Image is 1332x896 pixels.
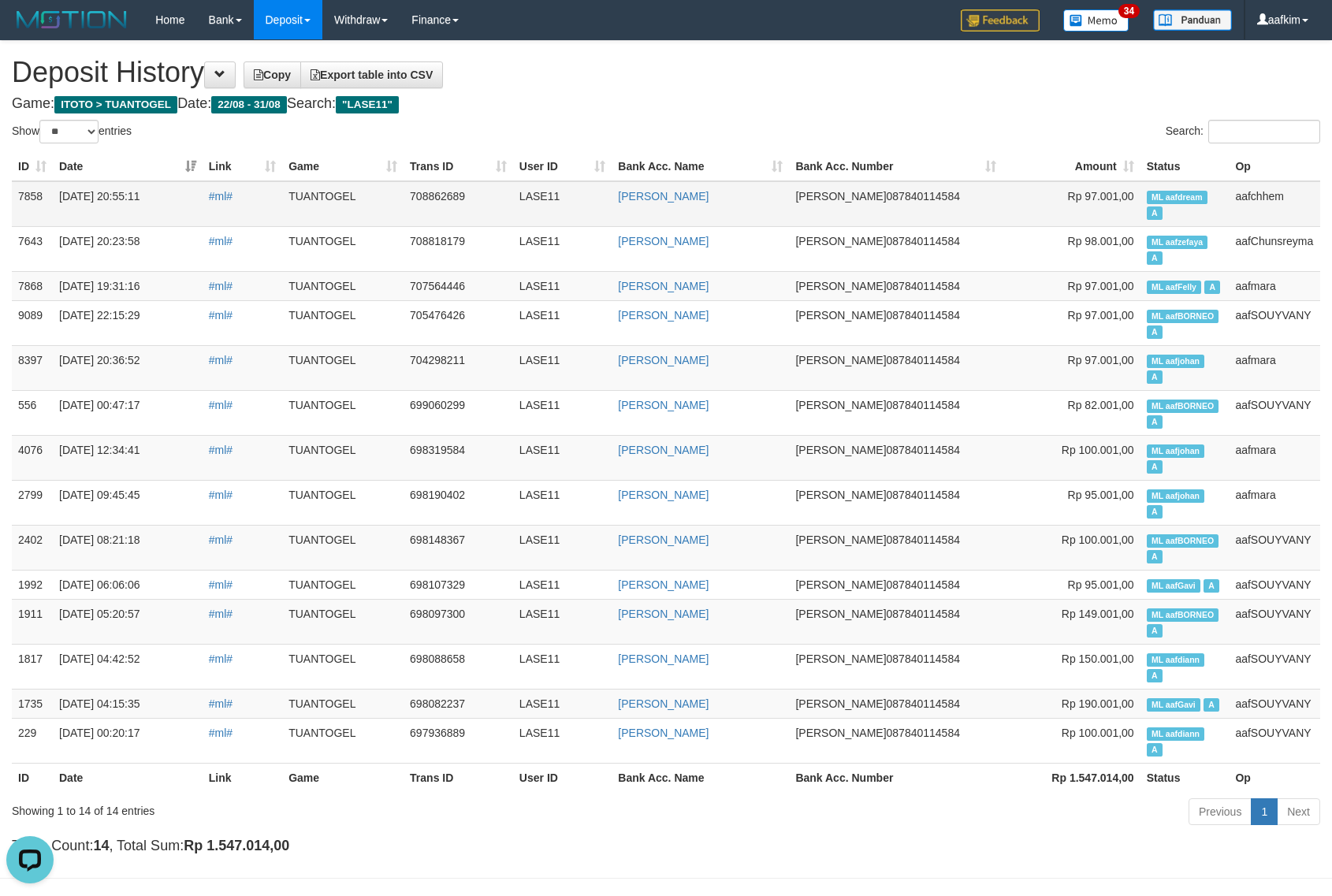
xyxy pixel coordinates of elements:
[282,181,404,227] td: TUANTOGEL
[209,489,233,501] a: #ml#
[12,644,53,689] td: 1817
[795,652,886,665] span: [PERSON_NAME]
[789,152,1003,181] th: Bank Acc. Number: activate to sort column ascending
[404,300,513,345] td: 705476426
[795,309,886,322] span: [PERSON_NAME]
[209,578,233,591] a: #ml#
[53,435,203,480] td: [DATE] 12:34:41
[53,570,203,599] td: [DATE] 06:06:06
[618,309,709,322] a: [PERSON_NAME]
[12,345,53,390] td: 8397
[1068,280,1134,292] span: Rp 97.001,00
[282,435,404,480] td: TUANTOGEL
[1147,743,1163,757] span: Approved
[789,345,1003,390] td: 087840114584
[1229,644,1320,689] td: aafSOUYVANY
[53,345,203,390] td: [DATE] 20:36:52
[1147,550,1163,563] span: Approved
[404,599,513,644] td: 698097300
[404,390,513,435] td: 699060299
[244,61,301,88] a: Copy
[12,718,53,763] td: 229
[1068,399,1134,411] span: Rp 82.001,00
[789,689,1003,718] td: 087840114584
[12,838,1320,854] h4: Trans Count: , Total Sum:
[1277,798,1320,825] a: Next
[53,271,203,300] td: [DATE] 19:31:16
[1068,354,1134,366] span: Rp 97.001,00
[795,534,886,546] span: [PERSON_NAME]
[1140,152,1230,181] th: Status
[513,599,612,644] td: LASE11
[1147,653,1205,667] span: Manually Linked by aafdiann
[1147,370,1163,384] span: Approved
[618,652,709,665] a: [PERSON_NAME]
[1229,345,1320,390] td: aafmara
[209,399,233,411] a: #ml#
[209,652,233,665] a: #ml#
[1147,534,1219,548] span: Manually Linked by aafBORNEO
[513,570,612,599] td: LASE11
[282,152,404,181] th: Game: activate to sort column ascending
[1147,505,1163,519] span: Approved
[1147,444,1205,458] span: Manually Linked by aafjohan
[53,226,203,271] td: [DATE] 20:23:58
[53,480,203,525] td: [DATE] 09:45:45
[1068,190,1134,203] span: Rp 97.001,00
[618,608,709,620] a: [PERSON_NAME]
[795,489,886,501] span: [PERSON_NAME]
[53,525,203,570] td: [DATE] 08:21:18
[1229,300,1320,345] td: aafSOUYVANY
[209,354,233,366] a: #ml#
[282,763,404,792] th: Game
[1140,763,1230,792] th: Status
[789,570,1003,599] td: 087840114584
[311,69,433,81] span: Export table into CSV
[404,763,513,792] th: Trans ID
[1229,271,1320,300] td: aafmara
[53,599,203,644] td: [DATE] 05:20:57
[1147,624,1163,638] span: Approved
[1166,120,1320,143] label: Search:
[1147,281,1202,294] span: Manually Linked by aafFelly
[789,525,1003,570] td: 087840114584
[1068,309,1134,322] span: Rp 97.001,00
[282,525,404,570] td: TUANTOGEL
[1147,579,1200,593] span: Manually Linked by aafGavi
[1147,608,1219,622] span: Manually Linked by aafBORNEO
[282,345,404,390] td: TUANTOGEL
[1147,206,1163,220] span: Approved
[795,190,886,203] span: [PERSON_NAME]
[795,697,886,710] span: [PERSON_NAME]
[618,190,709,203] a: [PERSON_NAME]
[1118,4,1140,18] span: 34
[513,390,612,435] td: LASE11
[1063,9,1129,32] img: Button%20Memo.svg
[1051,771,1133,784] strong: Rp 1.547.014,00
[300,61,443,88] a: Export table into CSV
[53,718,203,763] td: [DATE] 00:20:17
[209,235,233,247] a: #ml#
[618,534,709,546] a: [PERSON_NAME]
[789,718,1003,763] td: 087840114584
[203,763,282,792] th: Link
[282,226,404,271] td: TUANTOGEL
[1147,325,1163,339] span: Approved
[513,644,612,689] td: LASE11
[282,599,404,644] td: TUANTOGEL
[404,644,513,689] td: 698088658
[1189,798,1252,825] a: Previous
[1229,689,1320,718] td: aafSOUYVANY
[1208,120,1320,143] input: Search:
[1229,152,1320,181] th: Op
[12,435,53,480] td: 4076
[513,435,612,480] td: LASE11
[12,120,132,143] label: Show entries
[618,489,709,501] a: [PERSON_NAME]
[12,300,53,345] td: 9089
[513,525,612,570] td: LASE11
[513,718,612,763] td: LASE11
[282,480,404,525] td: TUANTOGEL
[404,271,513,300] td: 707564446
[1147,489,1205,503] span: Manually Linked by aafjohan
